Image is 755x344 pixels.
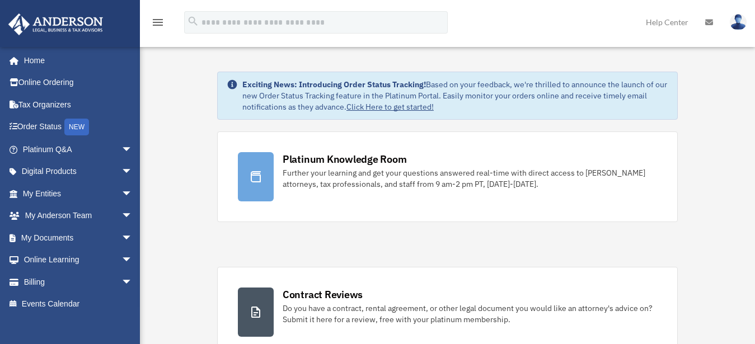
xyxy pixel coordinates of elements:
[8,138,149,161] a: Platinum Q&Aarrow_drop_down
[121,271,144,294] span: arrow_drop_down
[121,249,144,272] span: arrow_drop_down
[8,161,149,183] a: Digital Productsarrow_drop_down
[283,152,407,166] div: Platinum Knowledge Room
[242,79,668,112] div: Based on your feedback, we're thrilled to announce the launch of our new Order Status Tracking fe...
[730,14,747,30] img: User Pic
[121,227,144,249] span: arrow_drop_down
[121,182,144,205] span: arrow_drop_down
[121,205,144,228] span: arrow_drop_down
[242,79,426,89] strong: Exciting News: Introducing Order Status Tracking!
[8,271,149,293] a: Billingarrow_drop_down
[8,205,149,227] a: My Anderson Teamarrow_drop_down
[283,288,363,301] div: Contract Reviews
[8,116,149,139] a: Order StatusNEW
[283,303,657,325] div: Do you have a contract, rental agreement, or other legal document you would like an attorney's ad...
[151,16,165,29] i: menu
[187,15,199,27] i: search
[121,161,144,183] span: arrow_drop_down
[8,293,149,315] a: Events Calendar
[8,49,144,72] a: Home
[217,131,678,222] a: Platinum Knowledge Room Further your learning and get your questions answered real-time with dire...
[5,13,106,35] img: Anderson Advisors Platinum Portal
[8,227,149,249] a: My Documentsarrow_drop_down
[64,119,89,135] div: NEW
[8,249,149,271] a: Online Learningarrow_drop_down
[151,20,165,29] a: menu
[121,138,144,161] span: arrow_drop_down
[8,182,149,205] a: My Entitiesarrow_drop_down
[346,102,434,112] a: Click Here to get started!
[8,72,149,94] a: Online Ordering
[283,167,657,190] div: Further your learning and get your questions answered real-time with direct access to [PERSON_NAM...
[8,93,149,116] a: Tax Organizers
